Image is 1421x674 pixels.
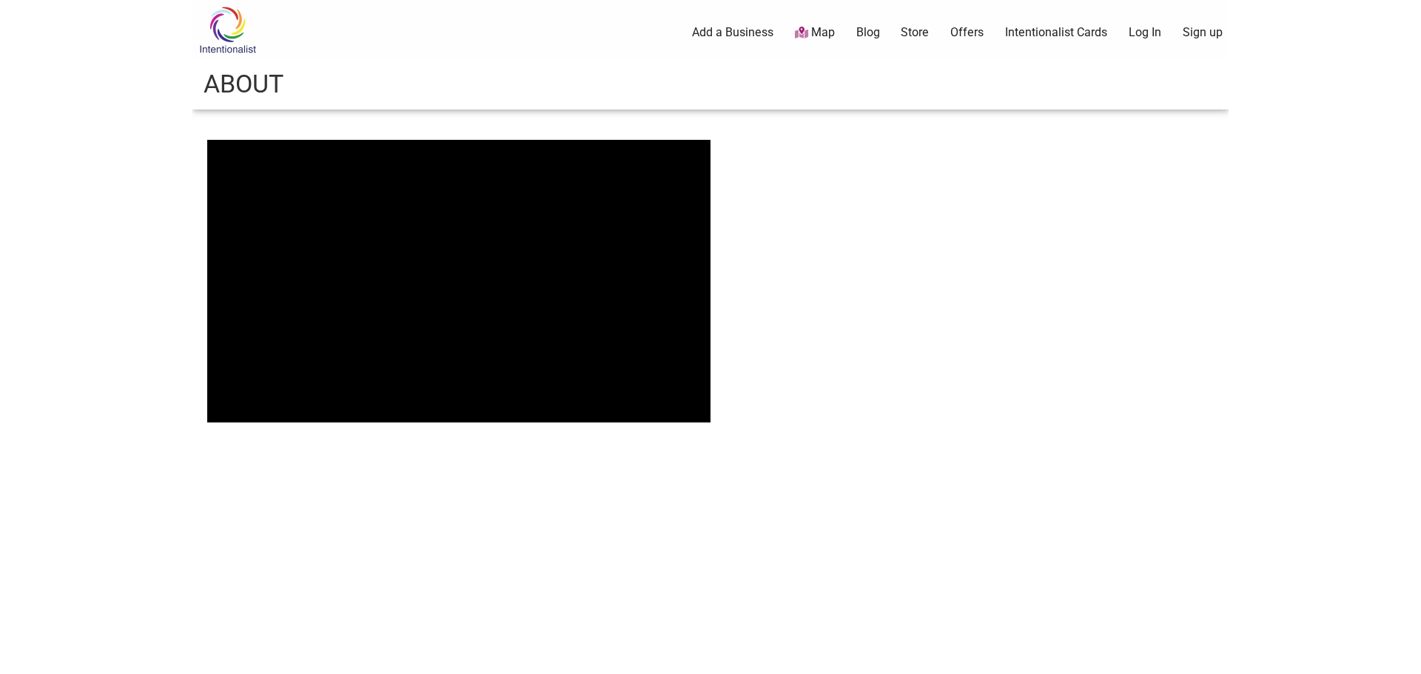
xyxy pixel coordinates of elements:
a: Intentionalist Cards [1005,24,1107,41]
a: Add a Business [692,24,773,41]
a: Offers [950,24,984,41]
a: Store [901,24,929,41]
a: Map [795,24,835,41]
a: Log In [1129,24,1161,41]
img: Intentionalist [192,6,263,54]
h1: About [204,67,283,102]
a: Blog [856,24,880,41]
a: Sign up [1183,24,1223,41]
